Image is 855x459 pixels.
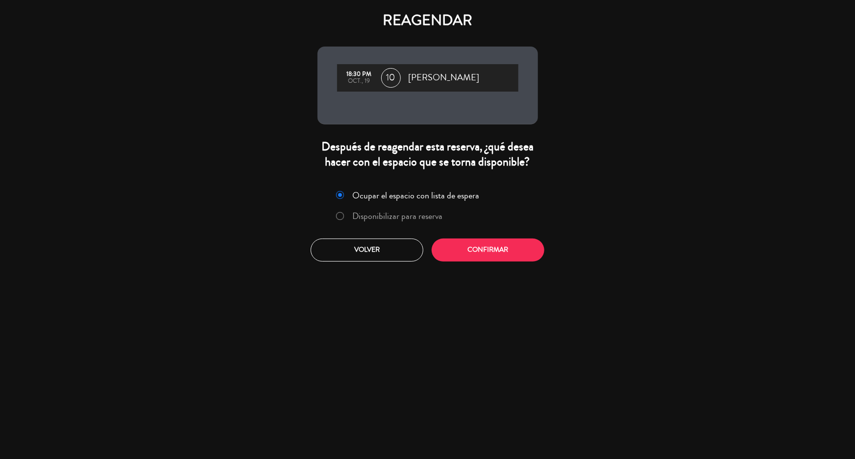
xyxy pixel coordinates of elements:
[381,68,401,88] span: 10
[352,191,479,200] label: Ocupar el espacio con lista de espera
[342,78,376,85] div: oct., 19
[432,239,544,262] button: Confirmar
[342,71,376,78] div: 18:30 PM
[311,239,423,262] button: Volver
[352,212,442,220] label: Disponibilizar para reserva
[409,71,480,85] span: [PERSON_NAME]
[318,12,538,29] h4: REAGENDAR
[318,139,538,169] div: Después de reagendar esta reserva, ¿qué desea hacer con el espacio que se torna disponible?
